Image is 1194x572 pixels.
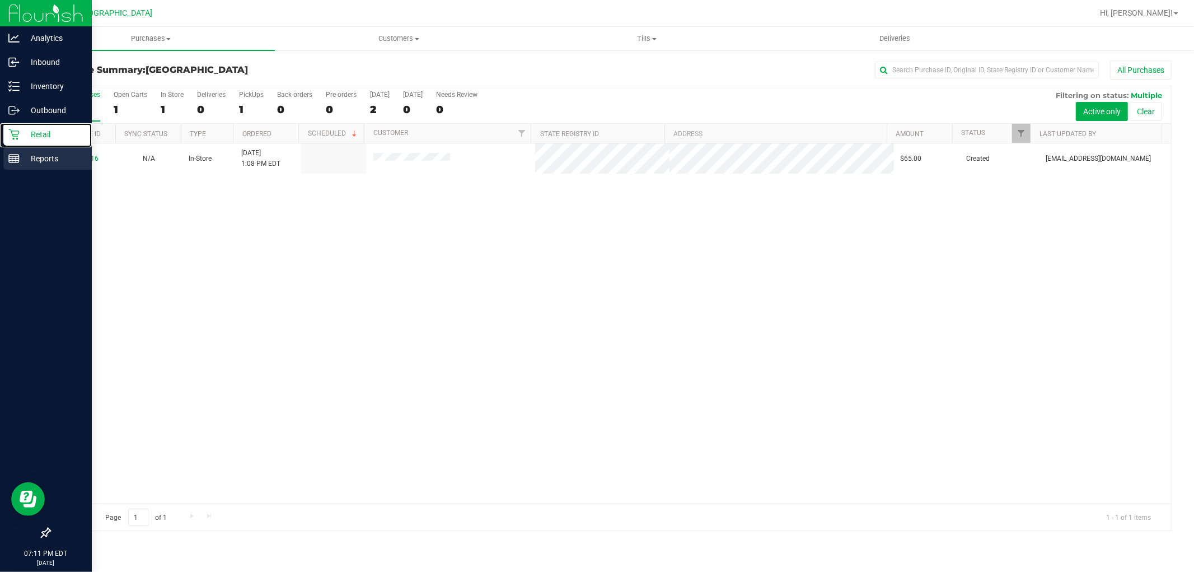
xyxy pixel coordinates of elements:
[161,103,184,116] div: 1
[27,34,275,44] span: Purchases
[67,155,99,162] a: 11856216
[189,154,212,164] span: In-Store
[146,64,248,75] span: [GEOGRAPHIC_DATA]
[8,153,20,164] inline-svg: Reports
[896,130,924,138] a: Amount
[436,103,477,116] div: 0
[20,152,87,165] p: Reports
[20,104,87,117] p: Outbound
[523,34,770,44] span: Tills
[5,559,87,567] p: [DATE]
[5,548,87,559] p: 07:11 PM EDT
[1130,102,1162,121] button: Clear
[370,103,390,116] div: 2
[161,91,184,99] div: In Store
[20,128,87,141] p: Retail
[128,509,148,526] input: 1
[275,34,522,44] span: Customers
[326,91,357,99] div: Pre-orders
[8,57,20,68] inline-svg: Inbound
[1056,91,1129,100] span: Filtering on status:
[20,80,87,93] p: Inventory
[370,91,390,99] div: [DATE]
[771,27,1019,50] a: Deliveries
[242,130,271,138] a: Ordered
[275,27,523,50] a: Customers
[49,65,423,75] h3: Purchase Summary:
[373,129,408,137] a: Customer
[403,91,423,99] div: [DATE]
[277,91,312,99] div: Back-orders
[239,103,264,116] div: 1
[241,148,280,169] span: [DATE] 1:08 PM EDT
[27,27,275,50] a: Purchases
[403,103,423,116] div: 0
[114,103,147,116] div: 1
[308,129,359,137] a: Scheduled
[967,154,990,164] span: Created
[8,81,20,92] inline-svg: Inventory
[1046,154,1151,164] span: [EMAIL_ADDRESS][DOMAIN_NAME]
[864,34,925,44] span: Deliveries
[1100,8,1173,17] span: Hi, [PERSON_NAME]!
[8,129,20,140] inline-svg: Retail
[1076,102,1128,121] button: Active only
[114,91,147,99] div: Open Carts
[124,130,167,138] a: Sync Status
[1110,61,1172,80] button: All Purchases
[512,124,531,143] a: Filter
[197,91,226,99] div: Deliveries
[540,130,599,138] a: State Registry ID
[901,154,922,164] span: $65.00
[1131,91,1162,100] span: Multiple
[76,8,153,18] span: [GEOGRAPHIC_DATA]
[436,91,477,99] div: Needs Review
[1040,130,1097,138] a: Last Updated By
[190,130,206,138] a: Type
[197,103,226,116] div: 0
[523,27,771,50] a: Tills
[20,31,87,45] p: Analytics
[664,124,887,143] th: Address
[239,91,264,99] div: PickUps
[20,55,87,69] p: Inbound
[8,105,20,116] inline-svg: Outbound
[875,62,1099,78] input: Search Purchase ID, Original ID, State Registry ID or Customer Name...
[11,482,45,516] iframe: Resource center
[143,154,155,164] button: N/A
[1012,124,1031,143] a: Filter
[277,103,312,116] div: 0
[961,129,985,137] a: Status
[8,32,20,44] inline-svg: Analytics
[326,103,357,116] div: 0
[143,155,155,162] span: Not Applicable
[1097,509,1160,526] span: 1 - 1 of 1 items
[96,509,176,526] span: Page of 1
